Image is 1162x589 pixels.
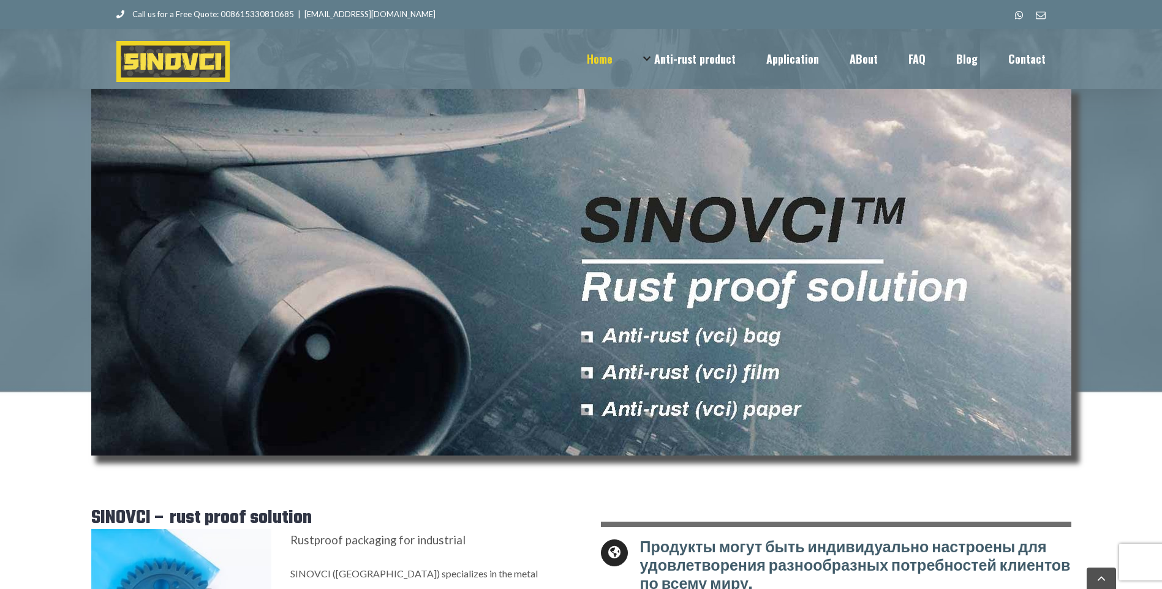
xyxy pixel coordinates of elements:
span: ABout [850,53,878,64]
img: vci-79 [91,89,1071,456]
span: SINOVCI – rust proof solution [91,504,312,532]
a: Application [766,29,819,88]
span: Contact [1008,53,1046,64]
span: Rustproof packaging for industrial [290,533,466,547]
a: Anti-rust product [643,29,736,88]
font: Call us for a Free Quote: 008615330810685 [132,9,294,19]
span: FAQ [908,53,926,64]
a: Blog [956,29,978,88]
a: FAQ [908,29,926,88]
a: [EMAIL_ADDRESS][DOMAIN_NAME] [304,9,436,19]
a: Contact [1008,29,1046,88]
span: Blog [956,53,978,64]
span: Home [587,53,613,64]
a: ABout [850,29,878,88]
span: Application [766,53,819,64]
a: Call us for a Free Quote: 008615330810685 [116,9,294,19]
span: Anti-rust product [654,53,736,64]
img: SINOVCI Logo [116,41,230,82]
a: Home [587,29,613,88]
nav: Main Menu [587,29,1046,88]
